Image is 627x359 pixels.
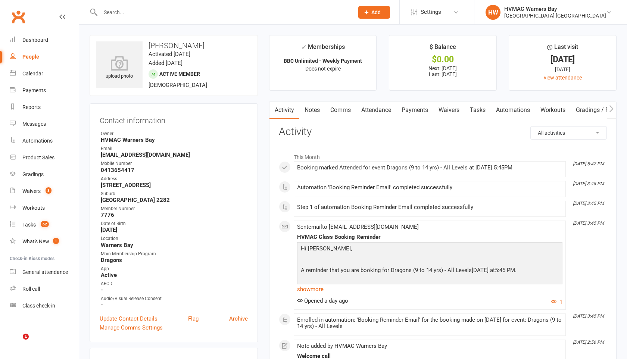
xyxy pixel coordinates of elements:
div: Class check-in [22,303,55,309]
span: 1 [23,334,29,340]
span: [DEMOGRAPHIC_DATA] [149,82,207,88]
span: . [515,267,517,274]
strong: Warners Bay [101,242,248,249]
div: Date of Birth [101,220,248,227]
i: [DATE] 3:45 PM [573,201,604,206]
a: Automations [10,132,79,149]
p: A reminder that you are booking for Dragons (9 to 14 yrs) - All Levels 5:45 PM [299,266,561,277]
span: 1 [53,238,59,244]
h3: Activity [279,126,607,138]
div: [DATE] [516,65,609,74]
div: Step 1 of automation Booking Reminder Email completed successfully [297,204,562,210]
div: Owner [101,130,248,137]
span: [DATE] at [472,267,495,274]
a: Update Contact Details [100,314,157,323]
span: Settings [421,4,441,21]
i: [DATE] 3:45 PM [573,181,604,186]
a: Comms [325,102,356,119]
div: Waivers [22,188,41,194]
div: Address [101,175,248,182]
span: Sent email to [EMAIL_ADDRESS][DOMAIN_NAME] [297,224,419,230]
div: ABCD [101,280,248,287]
strong: [STREET_ADDRESS] [101,182,248,188]
a: Notes [299,102,325,119]
div: Email [101,145,248,152]
strong: 0413654417 [101,167,248,174]
div: Reports [22,104,41,110]
div: Product Sales [22,154,54,160]
a: Clubworx [9,7,28,26]
div: General attendance [22,269,68,275]
time: Added [DATE] [149,60,183,66]
a: Activity [269,102,299,119]
a: Attendance [356,102,396,119]
a: Roll call [10,281,79,297]
a: show more [297,284,562,294]
a: Calendar [10,65,79,82]
a: Waivers 3 [10,183,79,200]
a: Tasks 62 [10,216,79,233]
span: Does not expire [305,66,341,72]
div: Messages [22,121,46,127]
div: Calendar [22,71,43,77]
div: Dashboard [22,37,48,43]
a: Workouts [10,200,79,216]
i: [DATE] 3:45 PM [573,221,604,226]
i: [DATE] 3:45 PM [573,313,604,319]
div: App [101,265,248,272]
div: $0.00 [396,56,490,63]
div: Enrolled in automation: 'Booking Reminder Email' for the booking made on [DATE] for event: Dragon... [297,317,562,330]
div: Location [101,235,248,242]
span: 3 [46,187,52,194]
span: 62 [41,221,49,227]
a: Workouts [535,102,571,119]
div: Automation 'Booking Reminder Email' completed successfully [297,184,562,191]
div: Suburb [101,190,248,197]
a: Tasks [465,102,491,119]
div: HVMAC Warners Bay [504,6,606,12]
div: Roll call [22,286,40,292]
iframe: Intercom live chat [7,334,25,352]
input: Search... [98,7,349,18]
a: Class kiosk mode [10,297,79,314]
div: People [22,54,39,60]
strong: BBC Unlimited - Weekly Payment [284,58,362,64]
div: Memberships [301,42,345,56]
div: [DATE] [516,56,609,63]
a: People [10,49,79,65]
strong: [GEOGRAPHIC_DATA] 2282 [101,197,248,203]
div: [GEOGRAPHIC_DATA] [GEOGRAPHIC_DATA] [504,12,606,19]
div: Member Number [101,205,248,212]
strong: HVMAC Warners Bay [101,137,248,143]
a: Payments [10,82,79,99]
div: Mobile Number [101,160,248,167]
h3: [PERSON_NAME] [96,41,252,50]
a: Reports [10,99,79,116]
h3: Contact information [100,113,248,125]
div: Workouts [22,205,45,211]
strong: [DATE] [101,227,248,233]
a: Payments [396,102,433,119]
div: HVMAC Class Booking Reminder [297,234,562,240]
div: Note added by HVMAC Warners Bay [297,343,562,349]
a: Gradings [10,166,79,183]
a: Messages [10,116,79,132]
div: Last visit [547,42,578,56]
i: ✓ [301,44,306,51]
span: , [351,245,352,252]
span: Add [371,9,381,15]
div: Audio/Visual Release Consent [101,295,248,302]
div: $ Balance [430,42,456,56]
strong: Dragons [101,257,248,263]
li: This Month [279,149,607,161]
strong: - [101,302,248,308]
div: Gradings [22,171,44,177]
i: [DATE] 2:56 PM [573,340,604,345]
div: HW [486,5,500,20]
a: view attendance [544,75,582,81]
div: Main Membership Program [101,250,248,257]
button: Add [358,6,390,19]
a: Waivers [433,102,465,119]
div: upload photo [96,56,143,80]
div: Booking marked Attended for event Dragons (9 to 14 yrs) - All Levels at [DATE] 5:45PM [297,165,562,171]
